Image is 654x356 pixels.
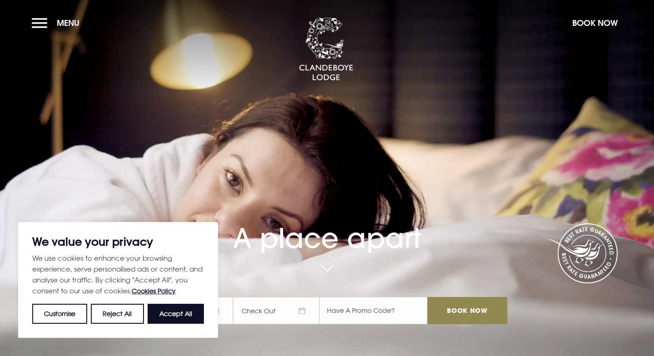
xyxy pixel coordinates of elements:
a: Cookies Policy [132,287,176,295]
button: Book Now [568,13,622,33]
button: Customise [32,304,87,324]
h1: A place apart [147,200,507,254]
p: We use cookies to enhance your browsing experience, serve personalised ads or content, and analys... [32,252,204,297]
button: Menu [32,13,84,33]
p: We value your privacy [32,236,204,247]
img: Clandeboye Lodge [299,18,353,81]
input: Book Now [427,297,507,324]
span: Menu [57,18,79,28]
span: Check Out [233,297,319,324]
button: Reject All [91,304,144,324]
input: Have A Promo Code? [319,297,427,324]
div: We value your privacy [18,222,218,338]
button: Accept All [148,304,204,324]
